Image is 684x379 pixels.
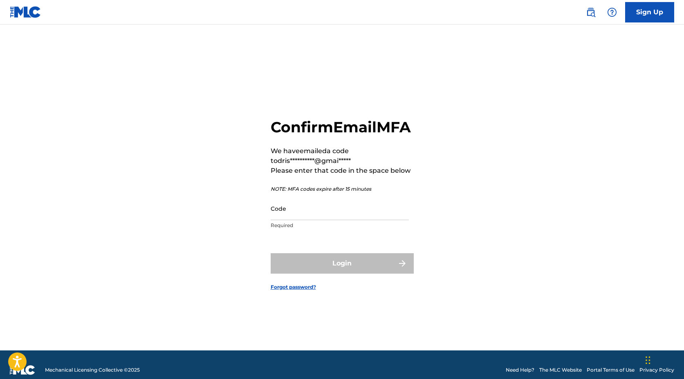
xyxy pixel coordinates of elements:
[506,366,534,374] a: Need Help?
[10,6,41,18] img: MLC Logo
[271,166,414,176] p: Please enter that code in the space below
[639,366,674,374] a: Privacy Policy
[583,4,599,20] a: Public Search
[625,2,674,22] a: Sign Up
[271,222,409,229] p: Required
[607,7,617,17] img: help
[271,118,414,136] h2: Confirm Email MFA
[586,7,596,17] img: search
[45,366,140,374] span: Mechanical Licensing Collective © 2025
[539,366,582,374] a: The MLC Website
[271,185,414,193] p: NOTE: MFA codes expire after 15 minutes
[604,4,620,20] div: Help
[643,340,684,379] iframe: Chat Widget
[587,366,635,374] a: Portal Terms of Use
[10,365,35,375] img: logo
[646,348,650,372] div: Drag
[271,283,316,291] a: Forgot password?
